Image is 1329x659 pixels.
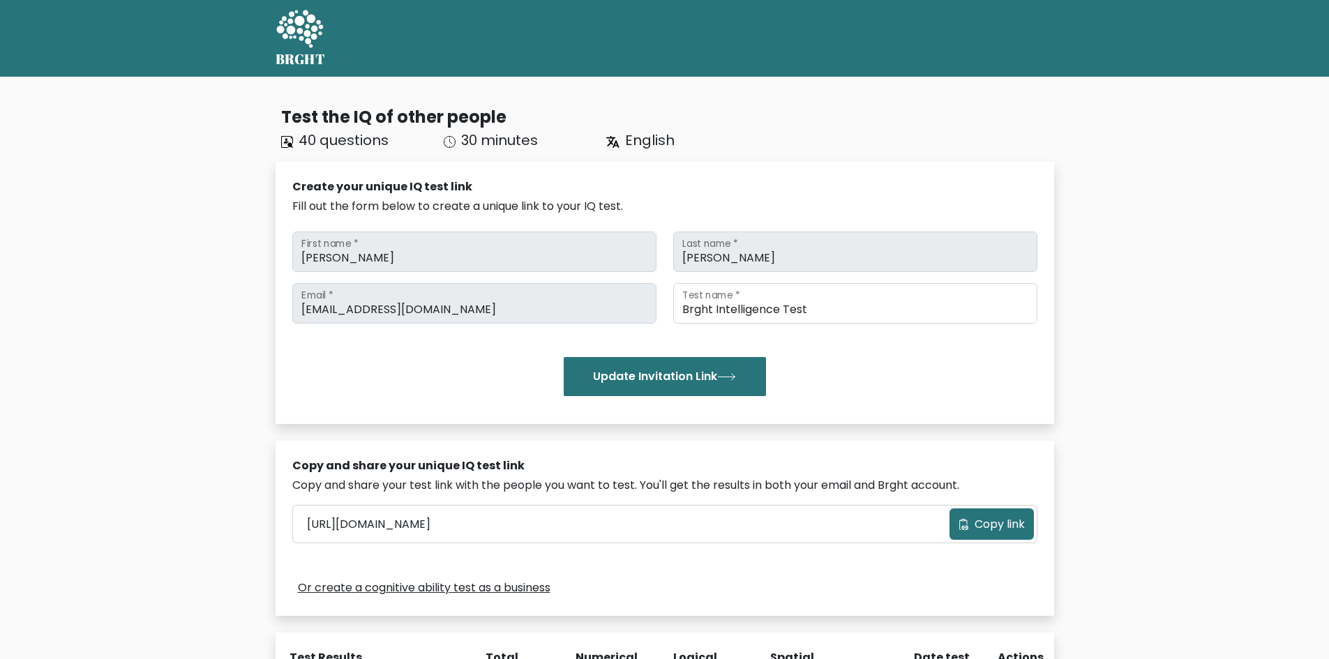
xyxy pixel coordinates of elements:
div: Copy and share your test link with the people you want to test. You'll get the results in both yo... [292,477,1037,494]
div: Fill out the form below to create a unique link to your IQ test. [292,198,1037,215]
a: BRGHT [276,6,326,71]
span: English [625,130,675,150]
span: 30 minutes [461,130,538,150]
span: Copy link [975,516,1025,533]
button: Update Invitation Link [564,357,766,396]
div: Create your unique IQ test link [292,179,1037,195]
div: Copy and share your unique IQ test link [292,457,1037,474]
input: Last name [673,232,1037,272]
input: First name [292,232,656,272]
input: Email [292,283,656,324]
input: Test name [673,283,1037,324]
a: Or create a cognitive ability test as a business [298,580,550,596]
button: Copy link [949,508,1034,540]
h5: BRGHT [276,51,326,68]
span: 40 questions [299,130,389,150]
div: Test the IQ of other people [281,105,1054,130]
